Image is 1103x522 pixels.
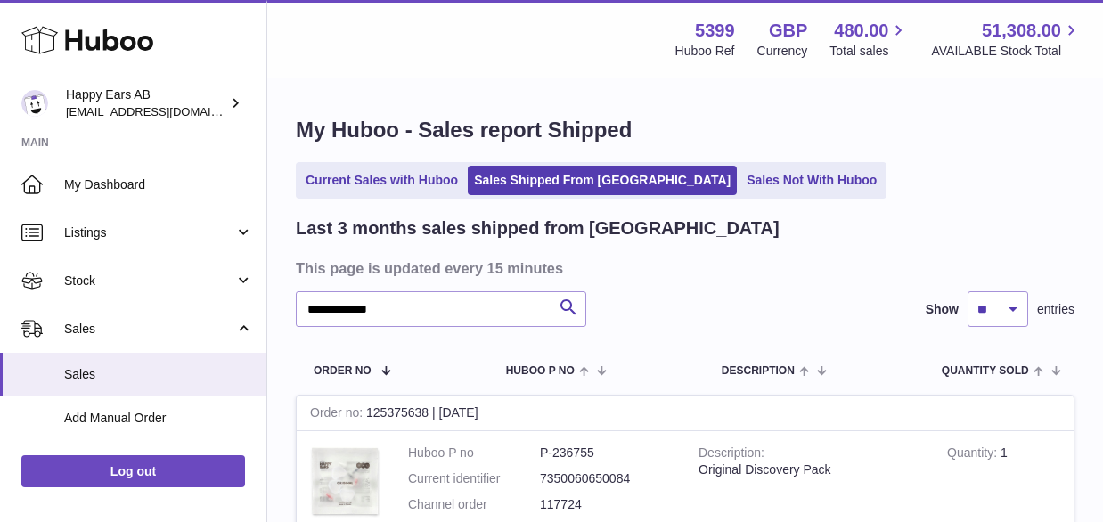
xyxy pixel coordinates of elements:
span: [EMAIL_ADDRESS][DOMAIN_NAME] [66,104,262,118]
a: Sales Not With Huboo [740,166,883,195]
a: 480.00 Total sales [829,19,909,60]
span: Order No [314,365,372,377]
strong: GBP [769,19,807,43]
span: 51,308.00 [982,19,1061,43]
img: 3pl@happyearsearplugs.com [21,90,48,117]
span: Add Manual Order [64,410,253,427]
span: Listings [64,224,234,241]
div: Original Discovery Pack [699,461,920,478]
h3: This page is updated every 15 minutes [296,258,1070,278]
a: Sales Shipped From [GEOGRAPHIC_DATA] [468,166,737,195]
a: 51,308.00 AVAILABLE Stock Total [931,19,1082,60]
strong: Order no [310,405,366,424]
strong: Quantity [947,445,1001,464]
div: 125375638 | [DATE] [297,396,1074,431]
span: 480.00 [834,19,888,43]
strong: 5399 [695,19,735,43]
a: Log out [21,455,245,487]
span: AVAILABLE Stock Total [931,43,1082,60]
dd: 7350060650084 [540,470,672,487]
span: Huboo P no [506,365,575,377]
a: Current Sales with Huboo [299,166,464,195]
span: Quantity Sold [942,365,1029,377]
h1: My Huboo - Sales report Shipped [296,116,1074,144]
span: Total sales [829,43,909,60]
span: My Dashboard [64,176,253,193]
dt: Huboo P no [408,445,540,461]
span: Stock [64,273,234,290]
span: Sales [64,366,253,383]
span: Description [722,365,795,377]
div: Huboo Ref [675,43,735,60]
div: Currency [757,43,808,60]
div: Happy Ears AB [66,86,226,120]
img: 53991712582217.png [310,445,381,518]
dt: Current identifier [408,470,540,487]
label: Show [926,301,959,318]
h2: Last 3 months sales shipped from [GEOGRAPHIC_DATA] [296,216,780,241]
dt: Channel order [408,496,540,513]
span: Sales [64,321,234,338]
dd: 117724 [540,496,672,513]
strong: Description [699,445,764,464]
dd: P-236755 [540,445,672,461]
span: entries [1037,301,1074,318]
